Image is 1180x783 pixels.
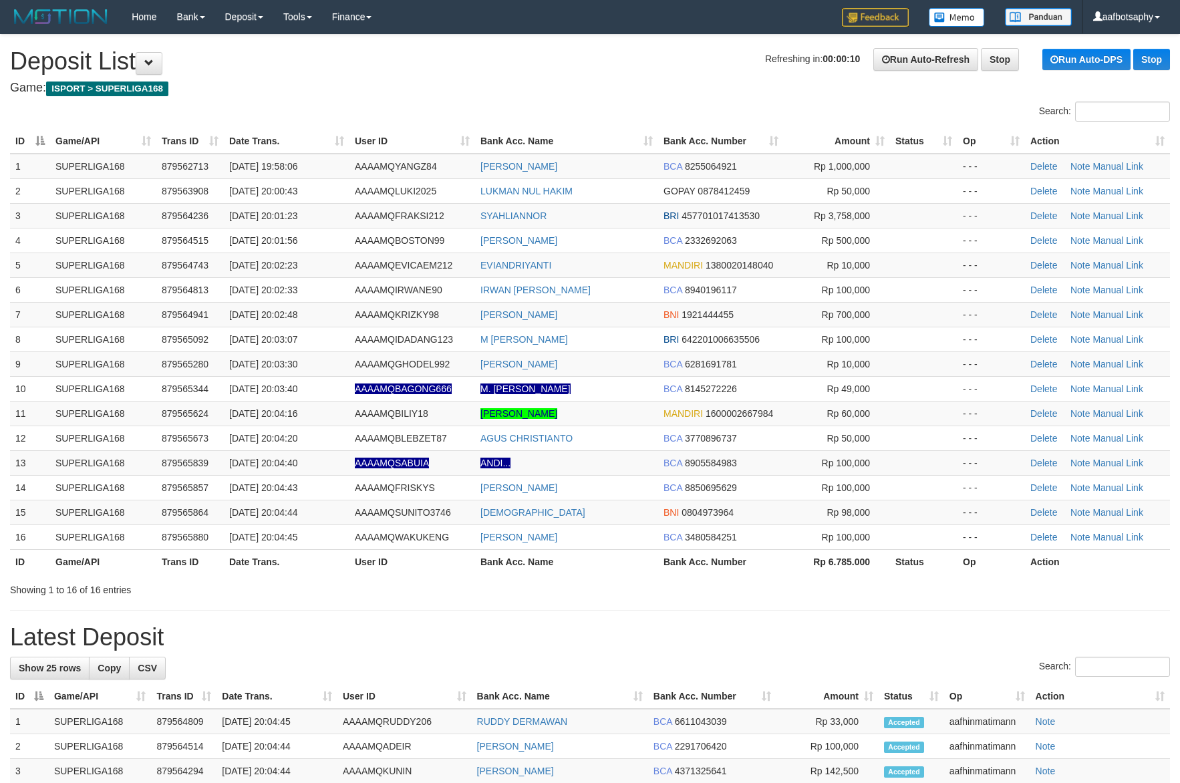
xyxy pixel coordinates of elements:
th: Game/API: activate to sort column ascending [50,129,156,154]
input: Search: [1075,657,1170,677]
span: [DATE] 20:00:43 [229,186,297,196]
span: Rp 3,758,000 [814,210,870,221]
span: [DATE] 20:02:33 [229,285,297,295]
th: Amount: activate to sort column ascending [784,129,890,154]
td: AAAAMQADEIR [337,734,472,759]
span: BCA [663,433,682,444]
th: Op: activate to sort column ascending [944,684,1030,709]
span: BNI [663,309,679,320]
th: Action: activate to sort column ascending [1025,129,1170,154]
a: [PERSON_NAME] [480,482,557,493]
a: EVIANDRIYANTI [480,260,551,271]
span: BCA [663,285,682,295]
a: Delete [1030,383,1057,394]
td: 879564514 [151,734,216,759]
span: AAAAMQFRAKSI212 [355,210,444,221]
td: - - - [957,253,1025,277]
a: Delete [1030,309,1057,320]
td: 11 [10,401,50,426]
a: Manual Link [1092,260,1143,271]
a: Delete [1030,458,1057,468]
span: [DATE] 20:04:40 [229,458,297,468]
a: Delete [1030,408,1057,419]
th: Op [957,549,1025,574]
span: Accepted [884,717,924,728]
span: MANDIRI [663,260,703,271]
span: BCA [653,716,672,727]
td: 1 [10,154,50,179]
a: Note [1070,383,1090,394]
th: User ID: activate to sort column ascending [349,129,475,154]
span: Nama rekening ada tanda titik/strip, harap diedit [355,458,429,468]
a: Delete [1030,532,1057,542]
td: aafhinmatimann [944,709,1030,734]
a: [PERSON_NAME] [480,161,557,172]
a: IRWAN [PERSON_NAME] [480,285,591,295]
a: Manual Link [1092,334,1143,345]
td: 10 [10,376,50,401]
td: - - - [957,426,1025,450]
a: Manual Link [1092,458,1143,468]
a: CSV [129,657,166,679]
a: Manual Link [1092,210,1143,221]
span: 879564743 [162,260,208,271]
th: User ID [349,549,475,574]
th: Op: activate to sort column ascending [957,129,1025,154]
span: [DATE] 20:03:40 [229,383,297,394]
span: AAAAMQWAKUKENG [355,532,449,542]
td: - - - [957,401,1025,426]
span: [DATE] 20:04:20 [229,433,297,444]
th: Rp 6.785.000 [784,549,890,574]
span: BCA [663,383,682,394]
a: Note [1070,433,1090,444]
th: Status: activate to sort column ascending [879,684,944,709]
span: BCA [663,161,682,172]
h1: Deposit List [10,48,1170,75]
span: BRI [663,334,679,345]
th: Action [1025,549,1170,574]
span: Rp 500,000 [822,235,870,246]
span: Copy 6281691781 to clipboard [685,359,737,369]
span: [DATE] 20:04:44 [229,507,297,518]
th: Status [890,549,957,574]
a: Note [1070,235,1090,246]
span: Copy 1921444455 to clipboard [682,309,734,320]
span: AAAAMQIRWANE90 [355,285,442,295]
td: 15 [10,500,50,524]
th: Bank Acc. Number [658,549,784,574]
span: Copy 0878412459 to clipboard [698,186,750,196]
td: SUPERLIGA168 [50,178,156,203]
td: SUPERLIGA168 [50,327,156,351]
td: 6 [10,277,50,302]
div: Showing 1 to 16 of 16 entries [10,578,482,597]
a: Delete [1030,433,1057,444]
td: - - - [957,228,1025,253]
span: Copy 457701017413530 to clipboard [682,210,760,221]
span: Copy 8145272226 to clipboard [685,383,737,394]
a: Delete [1030,482,1057,493]
td: - - - [957,203,1025,228]
a: RUDDY DERMAWAN [477,716,568,727]
a: AGUS CHRISTIANTO [480,433,573,444]
a: Note [1070,186,1090,196]
a: M. [PERSON_NAME] [480,383,571,394]
td: 1 [10,709,49,734]
span: 879565880 [162,532,208,542]
th: Bank Acc. Number: activate to sort column ascending [658,129,784,154]
a: Note [1070,482,1090,493]
td: 2 [10,734,49,759]
span: Rp 1,000,000 [814,161,870,172]
th: Bank Acc. Number: activate to sort column ascending [648,684,776,709]
td: Rp 100,000 [776,734,879,759]
span: 879565839 [162,458,208,468]
a: [PERSON_NAME] [480,309,557,320]
span: Refreshing in: [765,53,860,64]
span: AAAAMQFRISKYS [355,482,435,493]
a: SYAHLIANNOR [480,210,547,221]
img: MOTION_logo.png [10,7,112,27]
td: - - - [957,154,1025,179]
span: AAAAMQLUKI2025 [355,186,436,196]
th: Bank Acc. Name: activate to sort column ascending [472,684,648,709]
td: - - - [957,277,1025,302]
th: User ID: activate to sort column ascending [337,684,472,709]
